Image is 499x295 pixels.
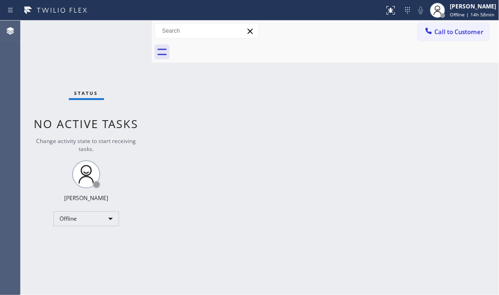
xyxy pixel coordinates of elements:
input: Search [155,23,258,38]
button: Mute [414,4,427,17]
span: Offline | 14h 58min [450,11,494,18]
span: Call to Customer [434,28,484,36]
span: Status [74,90,98,96]
div: [PERSON_NAME] [64,194,108,202]
button: Call to Customer [418,23,490,41]
span: No active tasks [34,116,139,131]
span: Change activity state to start receiving tasks. [37,137,136,153]
div: Offline [53,211,119,226]
div: [PERSON_NAME] [450,2,496,10]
